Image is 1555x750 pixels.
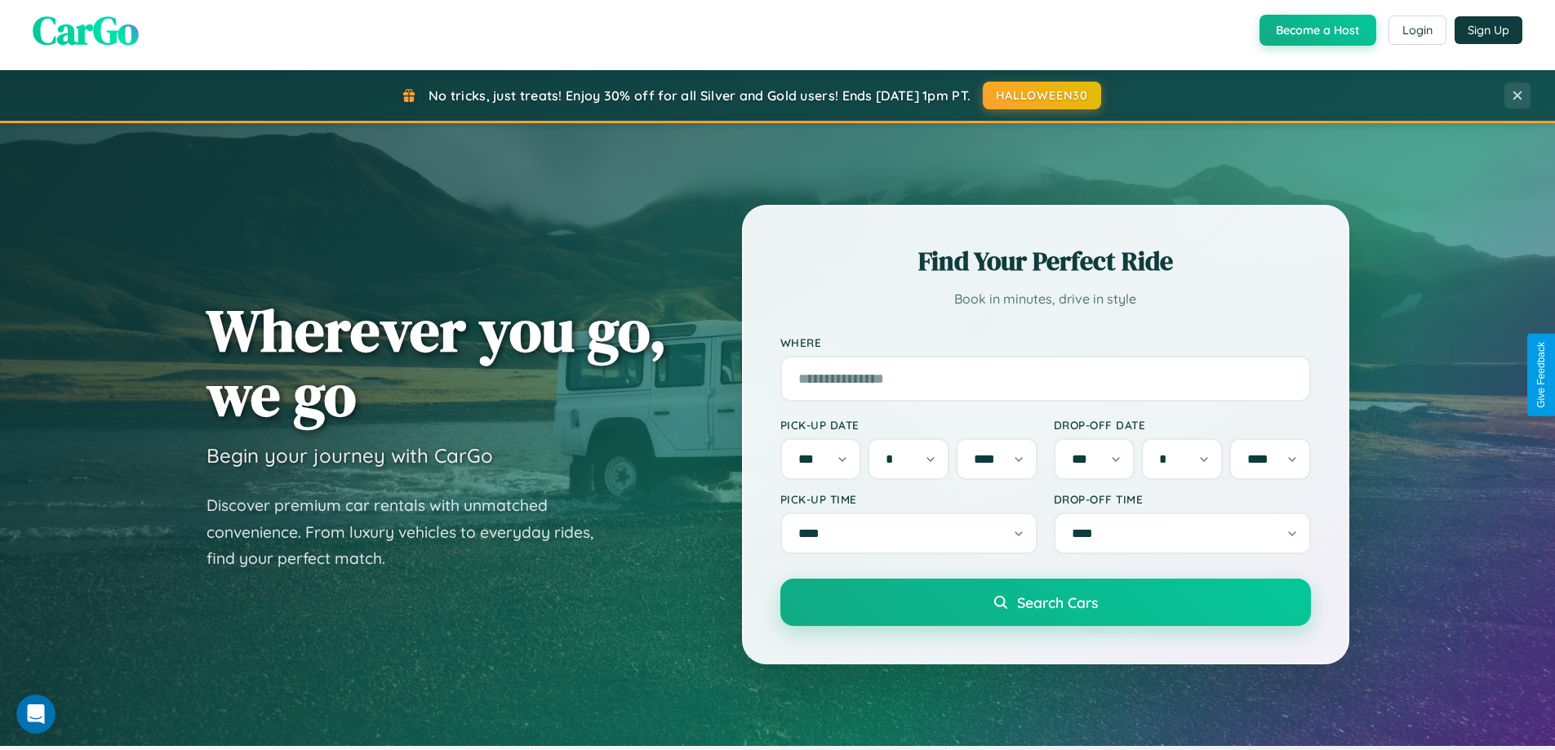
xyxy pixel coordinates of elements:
label: Drop-off Time [1054,492,1311,506]
button: HALLOWEEN30 [983,82,1101,109]
button: Search Cars [780,579,1311,626]
div: Give Feedback [1535,342,1547,408]
h3: Begin your journey with CarGo [207,443,493,468]
p: Book in minutes, drive in style [780,287,1311,311]
h1: Wherever you go, we go [207,298,667,427]
span: CarGo [33,3,139,57]
button: Sign Up [1455,16,1522,44]
p: Discover premium car rentals with unmatched convenience. From luxury vehicles to everyday rides, ... [207,492,615,572]
label: Pick-up Date [780,418,1037,432]
button: Become a Host [1260,15,1376,46]
iframe: Intercom live chat [16,695,56,734]
label: Where [780,335,1311,349]
span: Search Cars [1017,593,1098,611]
h2: Find Your Perfect Ride [780,243,1311,279]
button: Login [1388,16,1446,45]
label: Pick-up Time [780,492,1037,506]
label: Drop-off Date [1054,418,1311,432]
span: No tricks, just treats! Enjoy 30% off for all Silver and Gold users! Ends [DATE] 1pm PT. [429,87,971,104]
